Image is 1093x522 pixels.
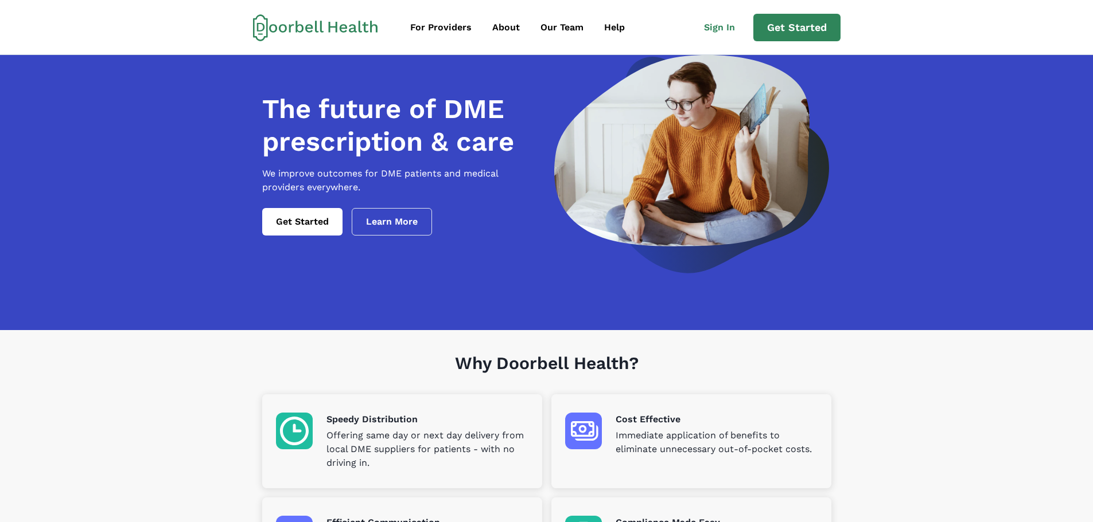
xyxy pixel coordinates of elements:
a: About [483,16,529,39]
img: Cost Effective icon [565,413,602,449]
a: Sign In [695,16,753,39]
a: Learn More [352,208,432,236]
a: Get Started [262,208,343,236]
div: Our Team [540,21,584,34]
img: Speedy Distribution icon [276,413,313,449]
p: Speedy Distribution [326,413,528,426]
p: Immediate application of benefits to eliminate unnecessary out-of-pocket costs. [616,429,818,456]
div: For Providers [410,21,472,34]
a: Our Team [531,16,593,39]
h1: The future of DME prescription & care [262,93,541,158]
p: Cost Effective [616,413,818,426]
h1: Why Doorbell Health? [262,353,831,394]
a: Get Started [753,14,841,41]
div: About [492,21,520,34]
div: Help [604,21,625,34]
p: Offering same day or next day delivery from local DME suppliers for patients - with no driving in. [326,429,528,470]
img: a woman looking at a computer [554,55,829,273]
a: Help [595,16,634,39]
p: We improve outcomes for DME patients and medical providers everywhere. [262,167,541,194]
a: For Providers [401,16,481,39]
